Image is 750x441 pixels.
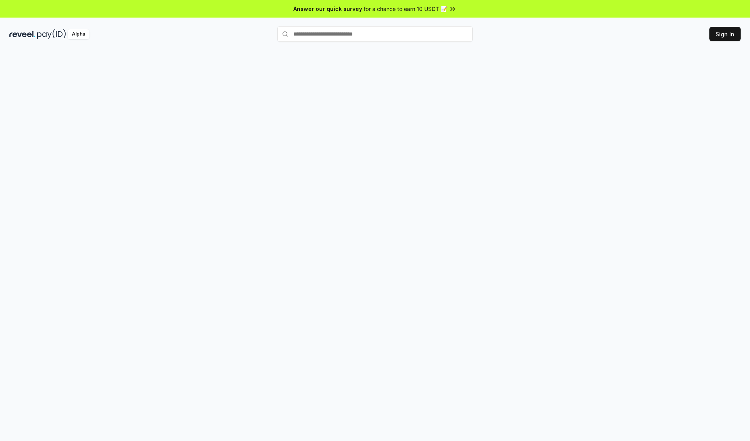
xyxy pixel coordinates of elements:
span: for a chance to earn 10 USDT 📝 [364,5,447,13]
button: Sign In [709,27,741,41]
img: pay_id [37,29,66,39]
div: Alpha [68,29,89,39]
span: Answer our quick survey [293,5,362,13]
img: reveel_dark [9,29,36,39]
